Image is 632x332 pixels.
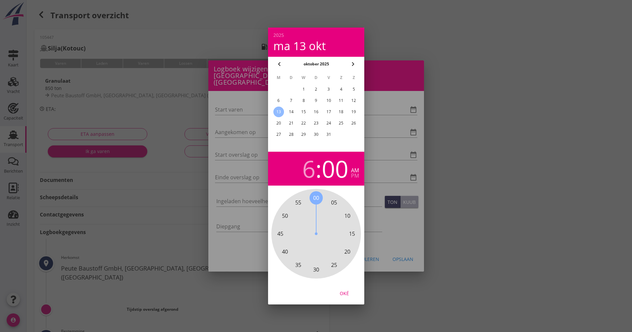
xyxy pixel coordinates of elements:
[323,84,334,95] button: 3
[286,118,296,128] button: 21
[273,107,284,117] button: 13
[316,157,322,180] span: :
[298,129,309,140] button: 29
[323,95,334,106] button: 10
[344,212,350,220] span: 10
[275,60,283,68] i: chevron_left
[335,72,347,83] th: Z
[323,118,334,128] button: 24
[273,72,285,83] th: M
[335,290,354,297] div: Oké
[331,199,337,207] span: 05
[285,72,297,83] th: D
[331,261,337,269] span: 25
[273,118,284,128] button: 20
[336,107,346,117] button: 18
[311,129,321,140] button: 30
[273,95,284,106] button: 6
[323,107,334,117] button: 17
[348,118,359,128] button: 26
[313,266,319,274] span: 30
[313,194,319,202] span: 00
[348,72,360,83] th: Z
[273,129,284,140] button: 27
[301,59,331,69] button: oktober 2025
[322,157,348,180] div: 00
[273,33,359,38] div: 2025
[351,168,359,173] div: am
[311,107,321,117] button: 16
[273,40,359,51] div: ma 13 okt
[322,72,334,83] th: V
[295,261,301,269] span: 35
[286,107,296,117] button: 14
[336,95,346,106] button: 11
[282,248,288,256] span: 40
[286,129,296,140] button: 28
[311,95,321,106] button: 9
[286,95,296,106] button: 7
[311,84,321,95] button: 2
[323,129,334,140] button: 31
[348,84,359,95] button: 5
[295,199,301,207] span: 55
[344,248,350,256] span: 20
[282,212,288,220] span: 50
[330,287,359,299] button: Oké
[310,72,322,83] th: D
[336,118,346,128] button: 25
[349,60,357,68] i: chevron_right
[302,157,316,180] div: 6
[298,95,309,106] button: 8
[277,230,283,238] span: 45
[298,72,310,83] th: W
[298,107,309,117] button: 15
[298,118,309,128] button: 22
[348,107,359,117] button: 19
[298,84,309,95] button: 1
[351,173,359,178] div: pm
[311,118,321,128] button: 23
[349,230,355,238] span: 15
[336,84,346,95] button: 4
[348,95,359,106] button: 12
